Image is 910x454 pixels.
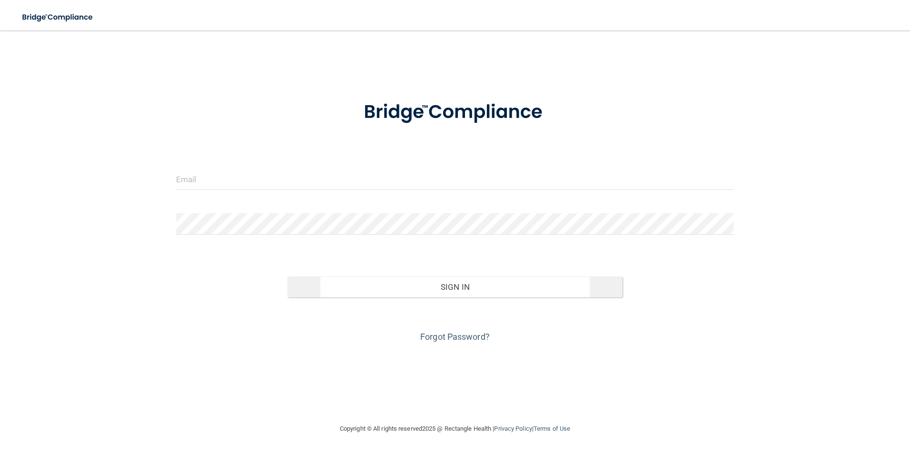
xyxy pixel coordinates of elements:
[14,8,102,27] img: bridge_compliance_login_screen.278c3ca4.svg
[420,332,490,342] a: Forgot Password?
[534,425,570,432] a: Terms of Use
[281,414,629,444] div: Copyright © All rights reserved 2025 @ Rectangle Health | |
[287,276,623,297] button: Sign In
[176,168,734,190] input: Email
[494,425,532,432] a: Privacy Policy
[344,88,566,137] img: bridge_compliance_login_screen.278c3ca4.svg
